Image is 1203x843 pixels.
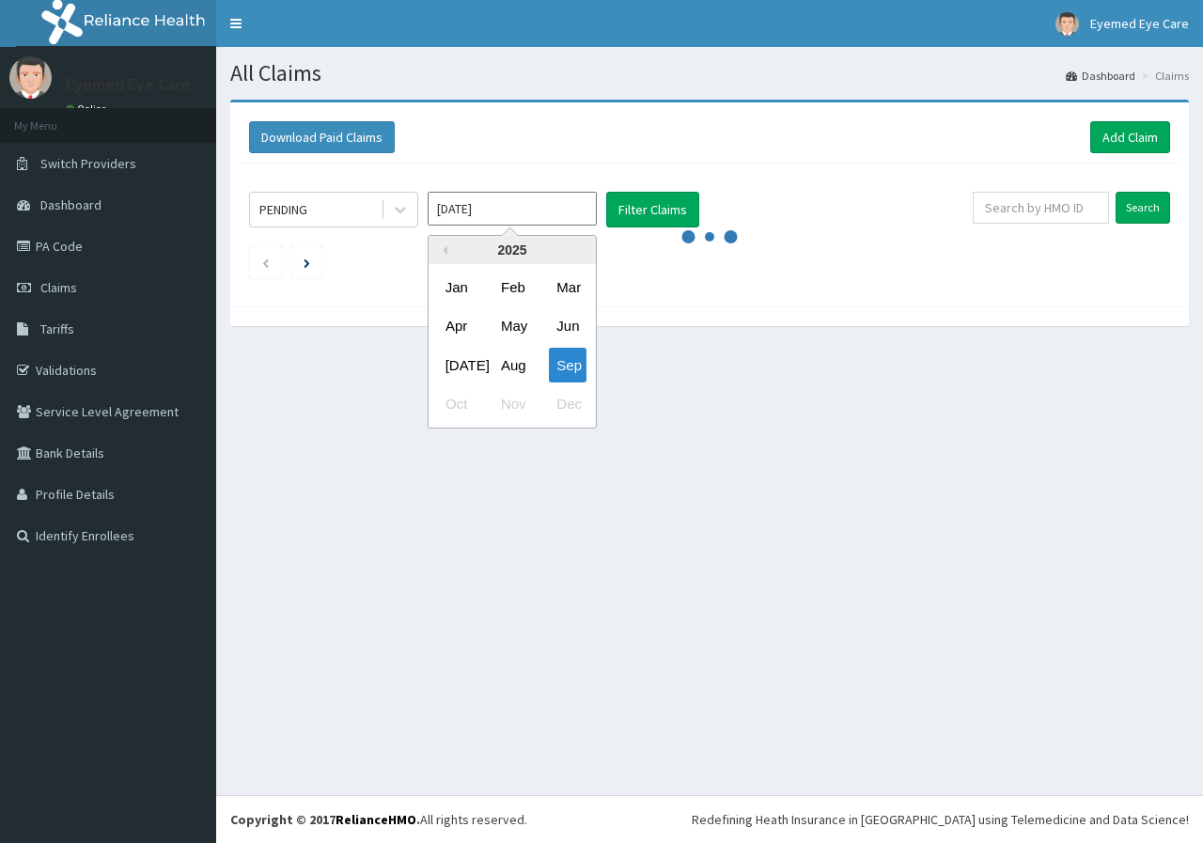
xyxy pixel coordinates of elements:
[66,76,191,93] p: Eyemed Eye Care
[304,254,310,271] a: Next page
[973,192,1109,224] input: Search by HMO ID
[438,309,476,344] div: Choose April 2025
[549,348,586,382] div: Choose September 2025
[429,268,596,424] div: month 2025-09
[1066,68,1135,84] a: Dashboard
[606,192,699,227] button: Filter Claims
[681,209,738,265] svg: audio-loading
[549,270,586,304] div: Choose March 2025
[40,155,136,172] span: Switch Providers
[493,348,531,382] div: Choose August 2025
[40,196,102,213] span: Dashboard
[1116,192,1170,224] input: Search
[261,254,270,271] a: Previous page
[1090,121,1170,153] a: Add Claim
[216,795,1203,843] footer: All rights reserved.
[336,811,416,828] a: RelianceHMO
[230,61,1189,86] h1: All Claims
[230,811,420,828] strong: Copyright © 2017 .
[428,192,597,226] input: Select Month and Year
[692,810,1189,829] div: Redefining Heath Insurance in [GEOGRAPHIC_DATA] using Telemedicine and Data Science!
[66,102,111,116] a: Online
[259,200,307,219] div: PENDING
[1137,68,1189,84] li: Claims
[438,270,476,304] div: Choose January 2025
[40,320,74,337] span: Tariffs
[549,309,586,344] div: Choose June 2025
[438,245,447,255] button: Previous Year
[1055,12,1079,36] img: User Image
[249,121,395,153] button: Download Paid Claims
[1090,15,1189,32] span: Eyemed Eye Care
[40,279,77,296] span: Claims
[429,236,596,264] div: 2025
[493,270,531,304] div: Choose February 2025
[438,348,476,382] div: Choose July 2025
[9,56,52,99] img: User Image
[493,309,531,344] div: Choose May 2025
